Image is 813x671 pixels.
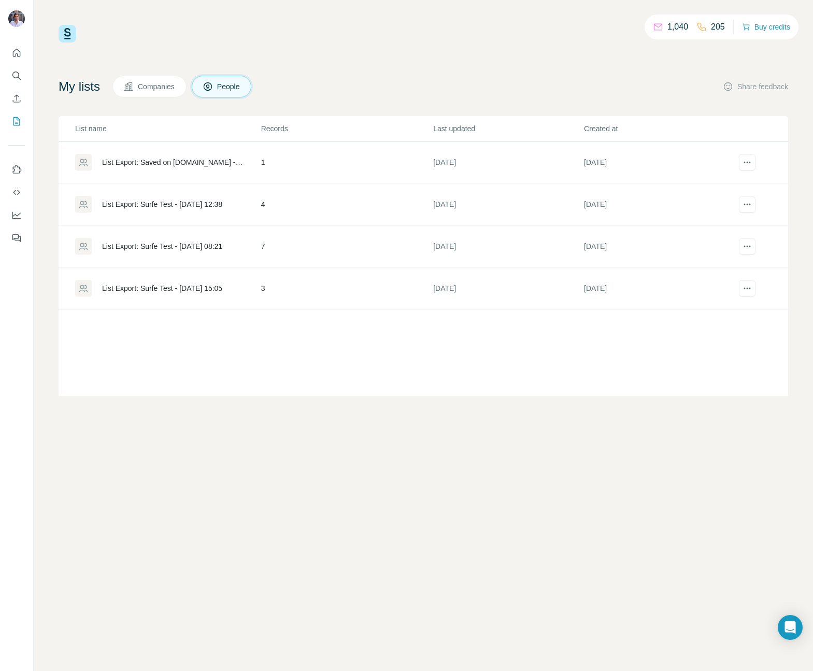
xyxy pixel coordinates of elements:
[583,184,734,226] td: [DATE]
[261,226,433,268] td: 7
[433,142,583,184] td: [DATE]
[583,268,734,310] td: [DATE]
[739,196,755,213] button: actions
[742,20,790,34] button: Buy credits
[433,123,583,134] p: Last updated
[711,21,725,33] p: 205
[102,283,222,293] div: List Export: Surfe Test - [DATE] 15:05
[261,268,433,310] td: 3
[8,10,25,27] img: Avatar
[59,25,76,43] img: Surfe Logo
[75,123,260,134] p: List name
[8,89,25,108] button: Enrich CSV
[723,81,788,92] button: Share feedback
[583,226,734,268] td: [DATE]
[778,615,803,640] div: Open Intercom Messenger
[8,44,25,62] button: Quick start
[138,81,176,92] span: Companies
[739,238,755,255] button: actions
[261,142,433,184] td: 1
[102,157,244,167] div: List Export: Saved on [DOMAIN_NAME] - [DATE] 13:03
[667,21,688,33] p: 1,040
[739,280,755,297] button: actions
[584,123,734,134] p: Created at
[8,66,25,85] button: Search
[8,206,25,225] button: Dashboard
[59,78,100,95] h4: My lists
[583,142,734,184] td: [DATE]
[433,268,583,310] td: [DATE]
[261,184,433,226] td: 4
[102,199,222,209] div: List Export: Surfe Test - [DATE] 12:38
[433,184,583,226] td: [DATE]
[261,123,433,134] p: Records
[217,81,241,92] span: People
[102,241,222,251] div: List Export: Surfe Test - [DATE] 08:21
[8,183,25,202] button: Use Surfe API
[8,229,25,247] button: Feedback
[433,226,583,268] td: [DATE]
[8,160,25,179] button: Use Surfe on LinkedIn
[8,112,25,131] button: My lists
[739,154,755,171] button: actions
